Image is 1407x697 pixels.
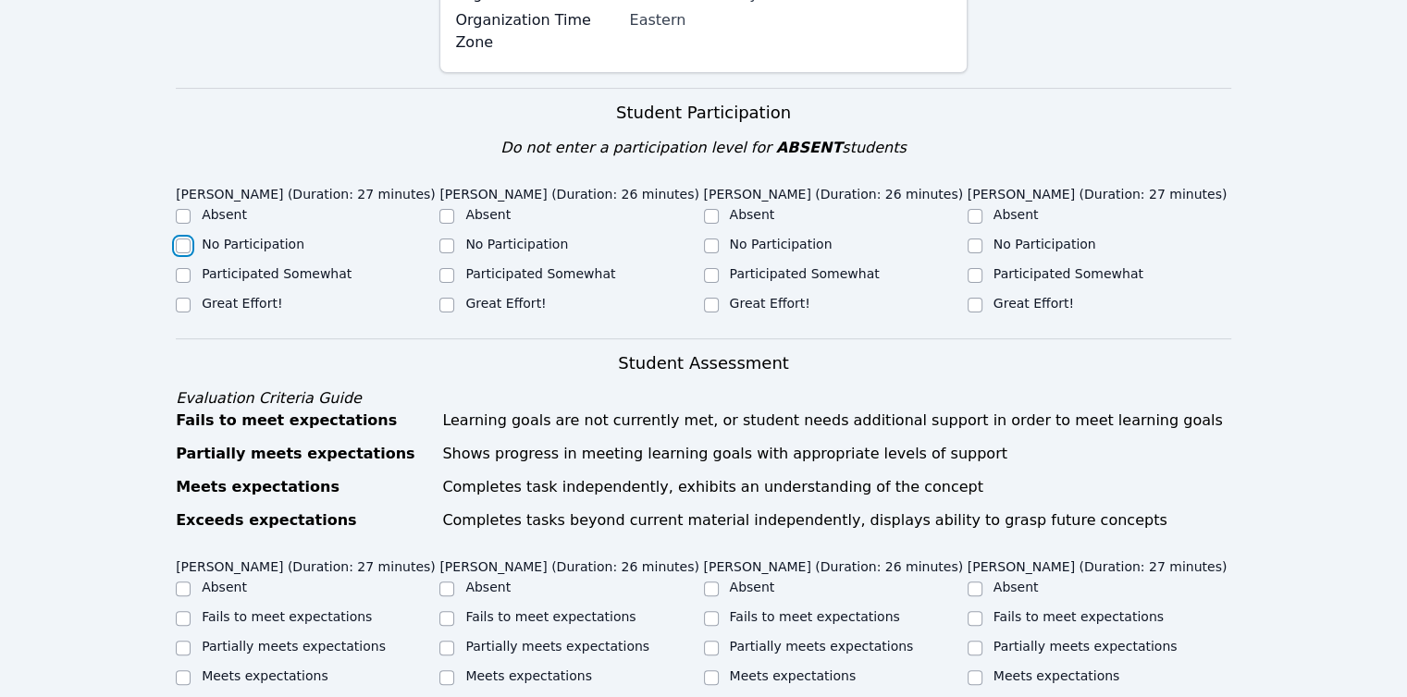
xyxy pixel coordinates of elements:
[730,609,900,624] label: Fails to meet expectations
[465,639,649,654] label: Partially meets expectations
[176,137,1231,159] div: Do not enter a participation level for students
[968,177,1228,205] legend: [PERSON_NAME] (Duration: 27 minutes)
[730,207,775,222] label: Absent
[465,296,546,311] label: Great Effort!
[442,443,1231,465] div: Shows progress in meeting learning goals with appropriate levels of support
[176,177,436,205] legend: [PERSON_NAME] (Duration: 27 minutes)
[994,296,1074,311] label: Great Effort!
[176,387,1231,410] div: Evaluation Criteria Guide
[730,266,880,281] label: Participated Somewhat
[994,207,1039,222] label: Absent
[994,609,1164,624] label: Fails to meet expectations
[442,410,1231,432] div: Learning goals are not currently met, or student needs additional support in order to meet learni...
[176,476,431,498] div: Meets expectations
[439,550,699,578] legend: [PERSON_NAME] (Duration: 26 minutes)
[465,580,511,594] label: Absent
[442,509,1231,532] div: Completes tasks beyond current material independently, displays ability to grasp future concepts
[994,639,1178,654] label: Partially meets expectations
[176,509,431,532] div: Exceeds expectations
[704,177,964,205] legend: [PERSON_NAME] (Duration: 26 minutes)
[730,580,775,594] label: Absent
[202,639,386,654] label: Partially meets expectations
[465,609,636,624] label: Fails to meet expectations
[994,266,1143,281] label: Participated Somewhat
[442,476,1231,498] div: Completes task independently, exhibits an understanding of the concept
[439,177,699,205] legend: [PERSON_NAME] (Duration: 26 minutes)
[202,296,282,311] label: Great Effort!
[202,207,247,222] label: Absent
[730,639,914,654] label: Partially meets expectations
[202,237,304,251] label: No Participation
[176,100,1231,126] h3: Student Participation
[968,550,1228,578] legend: [PERSON_NAME] (Duration: 27 minutes)
[704,550,964,578] legend: [PERSON_NAME] (Duration: 26 minutes)
[176,350,1231,376] h3: Student Assessment
[465,207,511,222] label: Absent
[465,668,592,683] label: Meets expectations
[202,609,372,624] label: Fails to meet expectations
[176,443,431,465] div: Partially meets expectations
[994,580,1039,594] label: Absent
[202,266,352,281] label: Participated Somewhat
[730,668,857,683] label: Meets expectations
[994,237,1096,251] label: No Participation
[629,9,951,31] div: Eastern
[994,668,1120,683] label: Meets expectations
[176,410,431,432] div: Fails to meet expectations
[202,668,328,683] label: Meets expectations
[202,580,247,594] label: Absent
[730,237,833,251] label: No Participation
[776,139,842,156] span: ABSENT
[176,550,436,578] legend: [PERSON_NAME] (Duration: 27 minutes)
[455,9,618,54] label: Organization Time Zone
[730,296,810,311] label: Great Effort!
[465,237,568,251] label: No Participation
[465,266,615,281] label: Participated Somewhat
